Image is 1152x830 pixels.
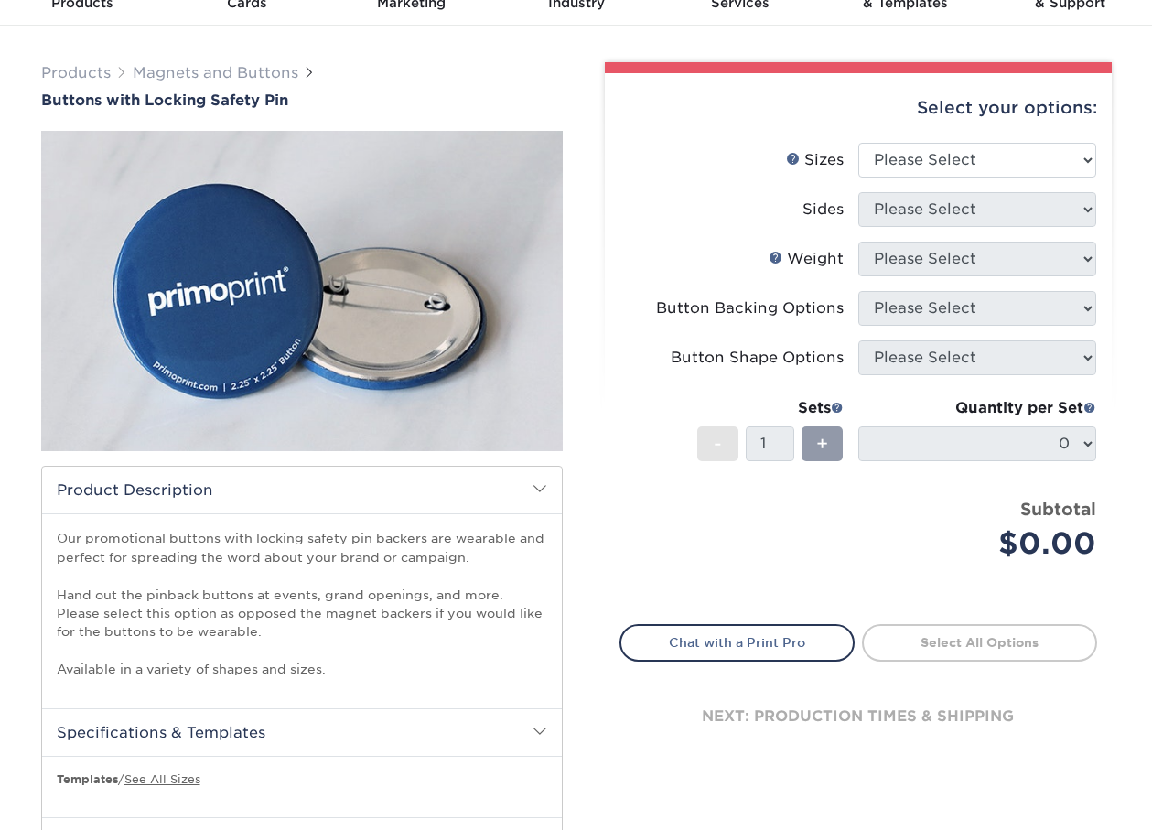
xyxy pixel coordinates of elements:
div: Button Shape Options [671,347,844,369]
div: Quantity per Set [858,397,1096,419]
div: next: production times & shipping [619,662,1097,771]
b: Templates [57,772,118,786]
span: + [816,430,828,458]
span: - [714,430,722,458]
div: $0.00 [872,522,1096,566]
p: / [57,771,547,788]
strong: Subtotal [1020,499,1096,519]
div: Button Backing Options [656,297,844,319]
span: Buttons with Locking Safety Pin [41,92,288,109]
h2: Specifications & Templates [42,708,562,756]
a: Buttons with Locking Safety Pin [41,92,563,109]
a: See All Sizes [124,772,200,786]
a: Magnets and Buttons [133,64,298,81]
div: Sizes [786,149,844,171]
a: Chat with a Print Pro [619,624,855,661]
div: Sides [802,199,844,221]
a: Products [41,64,111,81]
h2: Product Description [42,467,562,513]
a: Select All Options [862,624,1097,661]
p: Our promotional buttons with locking safety pin backers are wearable and perfect for spreading th... [57,529,547,678]
div: Weight [769,248,844,270]
div: Sets [697,397,844,419]
div: Select your options: [619,73,1097,143]
img: Buttons with Locking Safety Pin 01 [41,111,563,471]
